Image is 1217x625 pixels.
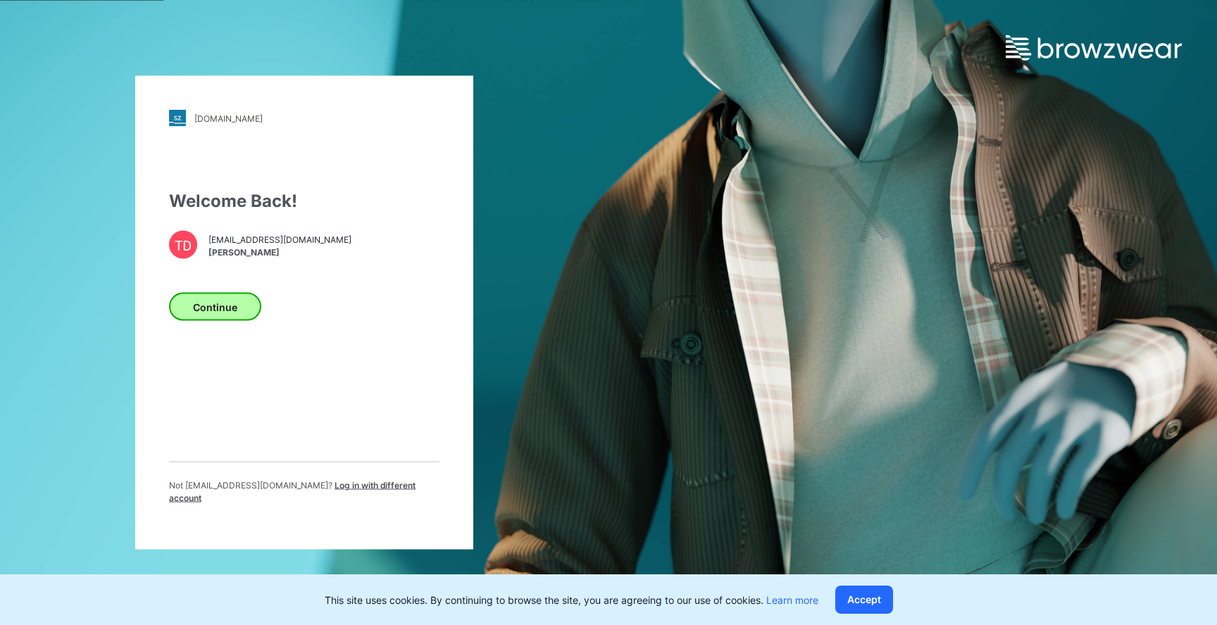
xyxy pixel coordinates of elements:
img: browzwear-logo.e42bd6dac1945053ebaf764b6aa21510.svg [1006,35,1182,61]
div: TD [169,231,197,259]
a: Learn more [766,594,818,606]
div: Welcome Back! [169,189,439,214]
p: This site uses cookies. By continuing to browse the site, you are agreeing to our use of cookies. [325,593,818,607]
div: [DOMAIN_NAME] [194,113,263,123]
span: [EMAIL_ADDRESS][DOMAIN_NAME] [208,233,351,246]
span: [PERSON_NAME] [208,246,351,258]
button: Continue [169,293,261,321]
a: [DOMAIN_NAME] [169,110,439,127]
img: stylezone-logo.562084cfcfab977791bfbf7441f1a819.svg [169,110,186,127]
p: Not [EMAIL_ADDRESS][DOMAIN_NAME] ? [169,479,439,505]
button: Accept [835,586,893,614]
